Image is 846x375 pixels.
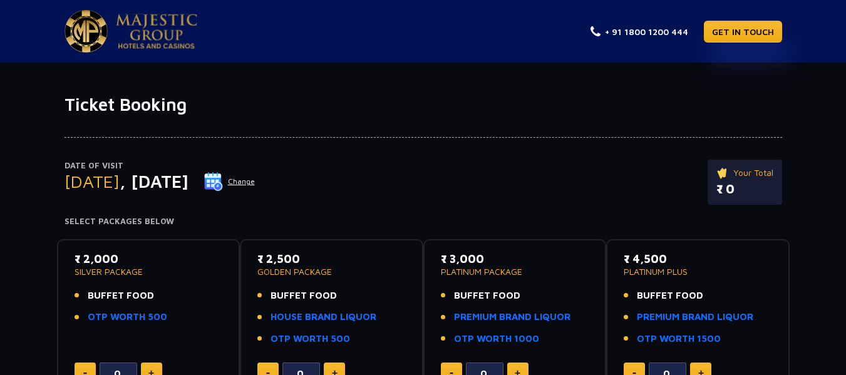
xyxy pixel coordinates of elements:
[704,21,782,43] a: GET IN TOUCH
[624,267,772,276] p: PLATINUM PLUS
[64,94,782,115] h1: Ticket Booking
[271,289,337,303] span: BUFFET FOOD
[454,289,520,303] span: BUFFET FOOD
[632,372,636,374] img: minus
[64,217,782,227] h4: Select Packages Below
[88,310,167,324] a: OTP WORTH 500
[637,310,753,324] a: PREMIUM BRAND LIQUOR
[204,172,255,192] button: Change
[454,310,570,324] a: PREMIUM BRAND LIQUOR
[88,289,154,303] span: BUFFET FOOD
[271,310,376,324] a: HOUSE BRAND LIQUOR
[83,372,87,374] img: minus
[637,289,703,303] span: BUFFET FOOD
[257,250,406,267] p: ₹ 2,500
[441,267,589,276] p: PLATINUM PACKAGE
[441,250,589,267] p: ₹ 3,000
[454,332,539,346] a: OTP WORTH 1000
[716,166,730,180] img: ticket
[116,14,197,49] img: Majestic Pride
[64,10,108,53] img: Majestic Pride
[450,372,453,374] img: minus
[266,372,270,374] img: minus
[64,171,120,192] span: [DATE]
[120,171,188,192] span: , [DATE]
[624,250,772,267] p: ₹ 4,500
[637,332,721,346] a: OTP WORTH 1500
[64,160,255,172] p: Date of Visit
[716,166,773,180] p: Your Total
[271,332,350,346] a: OTP WORTH 500
[75,250,223,267] p: ₹ 2,000
[75,267,223,276] p: SILVER PACKAGE
[591,25,688,38] a: + 91 1800 1200 444
[716,180,773,198] p: ₹ 0
[257,267,406,276] p: GOLDEN PACKAGE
